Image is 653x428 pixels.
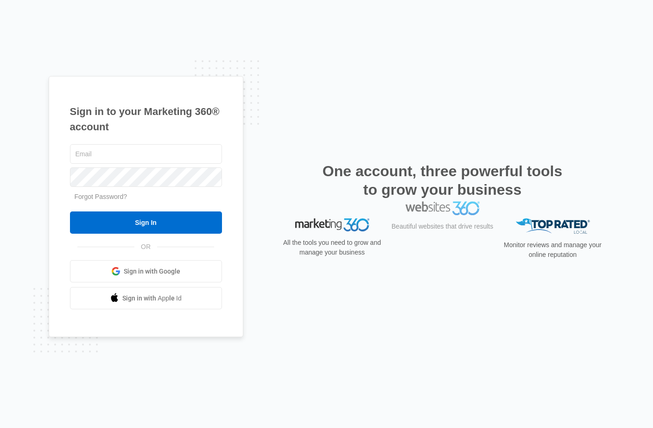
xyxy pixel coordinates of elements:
p: Monitor reviews and manage your online reputation [501,240,605,260]
img: Websites 360 [406,218,480,232]
a: Forgot Password? [75,193,127,200]
img: Top Rated Local [516,218,590,234]
p: Beautiful websites that drive results [391,239,495,249]
h1: Sign in to your Marketing 360® account [70,104,222,134]
a: Sign in with Apple Id [70,287,222,309]
a: Sign in with Google [70,260,222,282]
h2: One account, three powerful tools to grow your business [320,162,565,199]
span: Sign in with Apple Id [122,294,182,303]
span: OR [134,242,157,252]
input: Email [70,144,222,164]
span: Sign in with Google [124,267,180,276]
input: Sign In [70,211,222,234]
img: Marketing 360 [295,218,369,231]
p: All the tools you need to grow and manage your business [280,238,384,257]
